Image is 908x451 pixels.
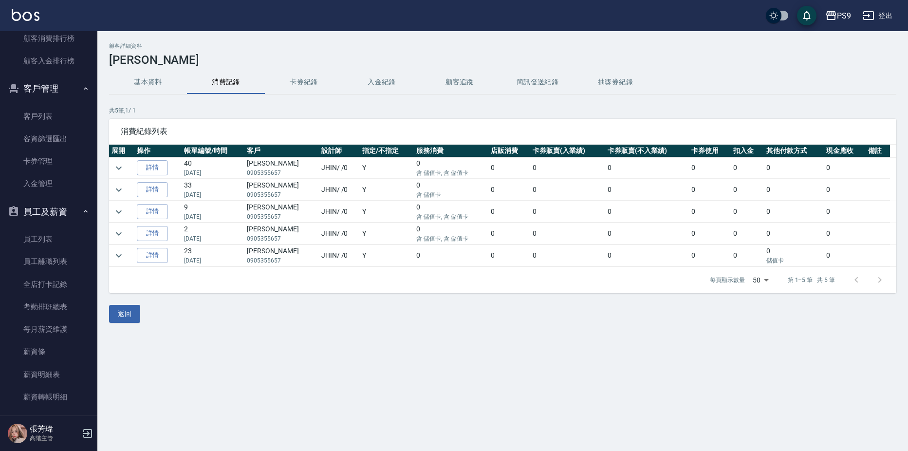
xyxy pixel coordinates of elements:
p: [DATE] [184,212,242,221]
button: 顧客追蹤 [421,71,499,94]
button: expand row [111,226,126,241]
td: 0 [731,201,764,223]
h5: 張芳瑋 [30,424,79,434]
p: 高階主管 [30,434,79,443]
td: 0 [530,245,605,266]
button: expand row [111,205,126,219]
td: 0 [764,201,824,223]
td: 0 [605,223,689,244]
td: JHIN / /0 [319,245,360,266]
button: 員工及薪資 [4,199,93,225]
a: 顧客入金排行榜 [4,50,93,72]
a: 薪資明細表 [4,363,93,386]
div: PS9 [837,10,851,22]
td: [PERSON_NAME] [244,157,318,179]
td: Y [360,201,414,223]
p: 每頁顯示數量 [710,276,745,284]
td: 0 [689,223,731,244]
td: 0 [488,245,530,266]
th: 扣入金 [731,145,764,157]
th: 設計師 [319,145,360,157]
td: JHIN / /0 [319,223,360,244]
button: 簡訊發送紀錄 [499,71,576,94]
td: Y [360,179,414,201]
td: 0 [605,245,689,266]
td: 0 [689,201,731,223]
button: 卡券紀錄 [265,71,343,94]
button: 客戶管理 [4,76,93,101]
img: Logo [12,9,39,21]
td: 0 [414,157,488,179]
a: 員工離職列表 [4,250,93,273]
td: 0 [824,245,866,266]
td: 0 [414,179,488,201]
p: 第 1–5 筆 共 5 筆 [788,276,835,284]
p: [DATE] [184,234,242,243]
td: Y [360,245,414,266]
a: 詳情 [137,204,168,219]
td: 0 [488,179,530,201]
span: 消費紀錄列表 [121,127,885,136]
td: [PERSON_NAME] [244,179,318,201]
td: 0 [731,157,764,179]
td: 0 [824,201,866,223]
a: 卡券管理 [4,150,93,172]
td: 0 [488,157,530,179]
p: 0905355657 [247,212,316,221]
th: 現金應收 [824,145,866,157]
td: 0 [689,245,731,266]
td: 2 [182,223,244,244]
button: 登出 [859,7,896,25]
td: 0 [824,179,866,201]
a: 薪資轉帳明細 [4,386,93,408]
td: 0 [689,157,731,179]
td: JHIN / /0 [319,157,360,179]
td: 23 [182,245,244,266]
a: 客戶列表 [4,105,93,128]
td: 0 [689,179,731,201]
th: 操作 [134,145,182,157]
th: 卡券使用 [689,145,731,157]
p: [DATE] [184,190,242,199]
th: 帳單編號/時間 [182,145,244,157]
a: 入金管理 [4,172,93,195]
td: 0 [530,157,605,179]
td: 0 [530,179,605,201]
button: 返回 [109,305,140,323]
a: 詳情 [137,226,168,241]
button: 消費記錄 [187,71,265,94]
th: 展開 [109,145,134,157]
p: 0905355657 [247,256,316,265]
p: 共 5 筆, 1 / 1 [109,106,896,115]
h3: [PERSON_NAME] [109,53,896,67]
td: 0 [731,179,764,201]
button: PS9 [821,6,855,26]
button: 抽獎券紀錄 [576,71,654,94]
td: 0 [605,157,689,179]
a: 考勤排班總表 [4,296,93,318]
a: 詳情 [137,248,168,263]
div: 50 [749,267,772,293]
td: 0 [530,201,605,223]
a: 客資篩選匯出 [4,128,93,150]
td: [PERSON_NAME] [244,245,318,266]
td: 0 [488,201,530,223]
p: 含 儲值卡, 含 儲值卡 [416,169,486,177]
td: 0 [764,179,824,201]
th: 其他付款方式 [764,145,824,157]
td: 0 [764,245,824,266]
p: 0905355657 [247,169,316,177]
td: 0 [530,223,605,244]
td: JHIN / /0 [319,179,360,201]
th: 卡券販賣(入業績) [530,145,605,157]
th: 服務消費 [414,145,488,157]
td: 0 [605,179,689,201]
td: 0 [824,223,866,244]
a: 每月薪資維護 [4,318,93,340]
button: save [797,6,816,25]
p: [DATE] [184,256,242,265]
td: JHIN / /0 [319,201,360,223]
th: 店販消費 [488,145,530,157]
p: [DATE] [184,169,242,177]
td: 0 [731,245,764,266]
